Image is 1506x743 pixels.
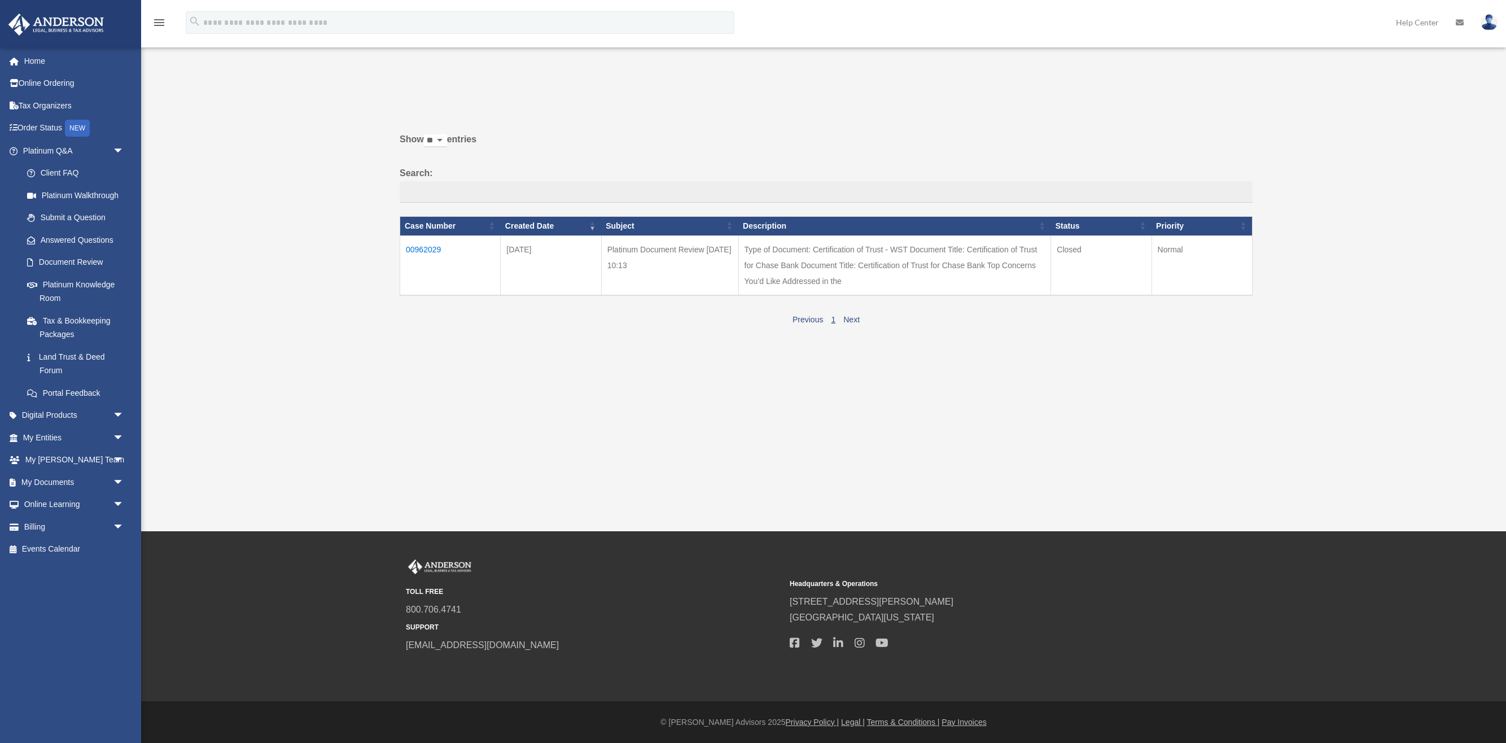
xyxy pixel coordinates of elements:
span: arrow_drop_down [113,426,135,449]
a: Terms & Conditions | [867,718,940,727]
span: arrow_drop_down [113,139,135,163]
a: 1 [831,315,835,324]
a: Privacy Policy | [786,718,839,727]
a: Tax & Bookkeeping Packages [16,309,135,346]
div: NEW [65,120,90,137]
td: Closed [1051,235,1152,295]
small: SUPPORT [406,622,782,633]
td: Type of Document: Certification of Trust - WST Document Title: Certification of Trust for Chase B... [738,235,1051,295]
th: Case Number: activate to sort column ascending [400,216,501,235]
td: 00962029 [400,235,501,295]
a: Platinum Q&Aarrow_drop_down [8,139,135,162]
th: Subject: activate to sort column ascending [601,216,738,235]
a: Order StatusNEW [8,117,141,140]
a: Billingarrow_drop_down [8,515,141,538]
a: Tax Organizers [8,94,141,117]
span: arrow_drop_down [113,471,135,494]
a: My Entitiesarrow_drop_down [8,426,141,449]
a: Legal | [841,718,865,727]
a: Land Trust & Deed Forum [16,346,135,382]
a: [GEOGRAPHIC_DATA][US_STATE] [790,613,934,622]
a: Events Calendar [8,538,141,561]
span: arrow_drop_down [113,515,135,539]
a: Client FAQ [16,162,135,185]
a: My [PERSON_NAME] Teamarrow_drop_down [8,449,141,471]
a: [STREET_ADDRESS][PERSON_NAME] [790,597,953,606]
select: Showentries [424,134,447,147]
th: Created Date: activate to sort column ascending [501,216,601,235]
a: Platinum Walkthrough [16,184,135,207]
a: Portal Feedback [16,382,135,404]
a: Online Ordering [8,72,141,95]
a: Pay Invoices [942,718,986,727]
td: Normal [1152,235,1252,295]
div: © [PERSON_NAME] Advisors 2025 [141,715,1506,729]
img: Anderson Advisors Platinum Portal [406,560,474,574]
a: Previous [793,315,823,324]
a: Digital Productsarrow_drop_down [8,404,141,427]
label: Search: [400,165,1253,203]
span: arrow_drop_down [113,449,135,472]
img: Anderson Advisors Platinum Portal [5,14,107,36]
a: menu [152,20,166,29]
a: My Documentsarrow_drop_down [8,471,141,493]
th: Description: activate to sort column ascending [738,216,1051,235]
a: 800.706.4741 [406,605,461,614]
a: Next [843,315,860,324]
img: User Pic [1481,14,1498,30]
span: arrow_drop_down [113,493,135,517]
span: arrow_drop_down [113,404,135,427]
a: Online Learningarrow_drop_down [8,493,141,516]
th: Status: activate to sort column ascending [1051,216,1152,235]
small: TOLL FREE [406,586,782,598]
i: menu [152,16,166,29]
th: Priority: activate to sort column ascending [1152,216,1252,235]
label: Show entries [400,132,1253,159]
small: Headquarters & Operations [790,578,1166,590]
a: Platinum Knowledge Room [16,273,135,309]
a: Document Review [16,251,135,274]
a: Answered Questions [16,229,130,251]
td: Platinum Document Review [DATE] 10:13 [601,235,738,295]
i: search [189,15,201,28]
td: [DATE] [501,235,601,295]
a: [EMAIL_ADDRESS][DOMAIN_NAME] [406,640,559,650]
a: Submit a Question [16,207,135,229]
input: Search: [400,181,1253,203]
a: Home [8,50,141,72]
